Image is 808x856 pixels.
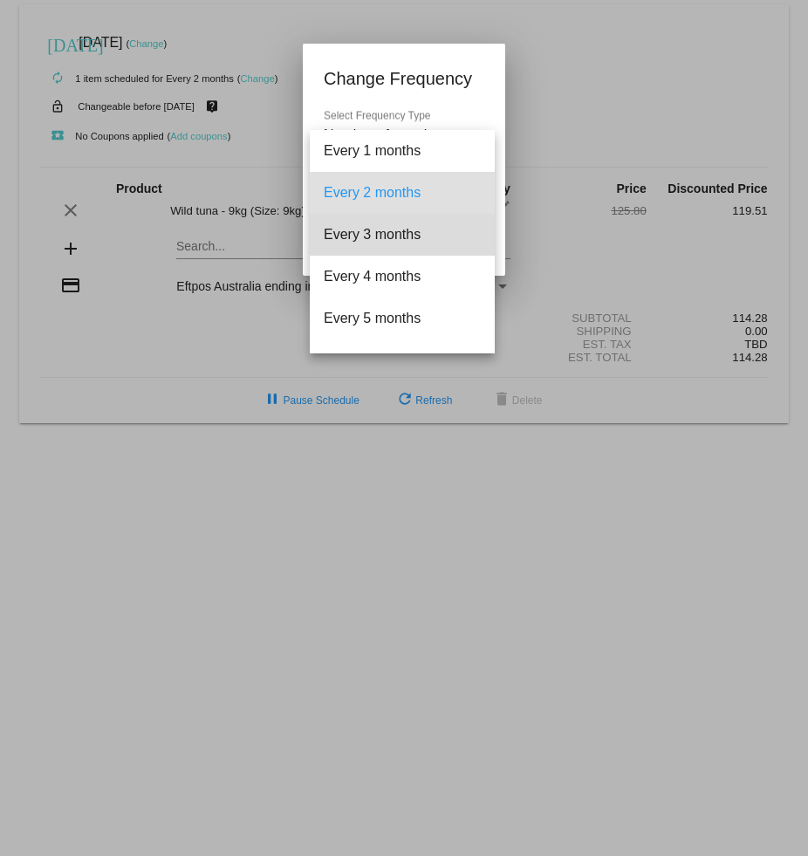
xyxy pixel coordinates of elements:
span: Every 1 months [324,130,481,172]
span: Every 5 months [324,298,481,339]
span: Every 6 months [324,339,481,381]
span: Every 3 months [324,214,481,256]
span: Every 4 months [324,256,481,298]
span: Every 2 months [324,172,481,214]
